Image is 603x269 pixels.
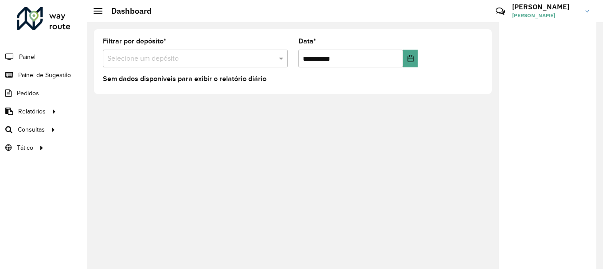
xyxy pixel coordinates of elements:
[512,3,579,11] h3: [PERSON_NAME]
[18,70,71,80] span: Painel de Sugestão
[19,52,35,62] span: Painel
[491,2,510,21] a: Contato Rápido
[512,12,579,19] span: [PERSON_NAME]
[103,74,266,84] label: Sem dados disponíveis para exibir o relatório diário
[17,143,33,152] span: Tático
[403,50,418,67] button: Choose Date
[18,125,45,134] span: Consultas
[102,6,152,16] h2: Dashboard
[298,36,316,47] label: Data
[18,107,46,116] span: Relatórios
[103,36,166,47] label: Filtrar por depósito
[17,89,39,98] span: Pedidos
